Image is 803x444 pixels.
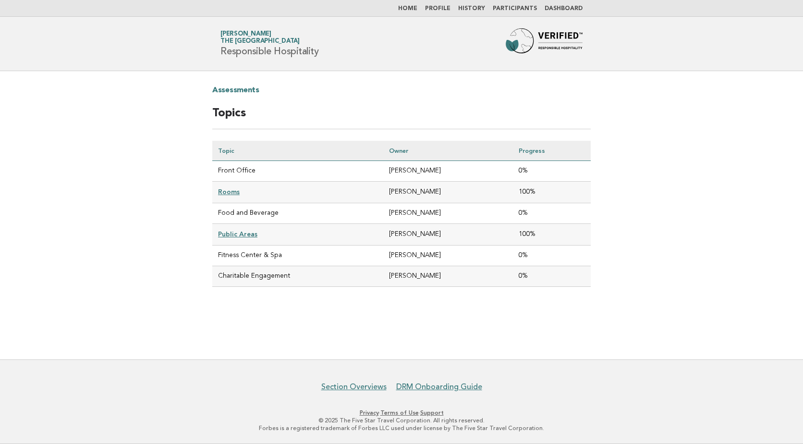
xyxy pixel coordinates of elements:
a: Support [420,409,444,416]
td: Fitness Center & Spa [212,246,383,266]
th: Topic [212,141,383,161]
td: [PERSON_NAME] [383,182,513,203]
td: 0% [513,161,591,182]
p: © 2025 The Five Star Travel Corporation. All rights reserved. [108,417,695,424]
a: History [458,6,485,12]
a: Participants [493,6,537,12]
img: Forbes Travel Guide [506,28,583,59]
td: [PERSON_NAME] [383,224,513,246]
td: Charitable Engagement [212,266,383,287]
td: Food and Beverage [212,203,383,224]
td: [PERSON_NAME] [383,203,513,224]
a: Assessments [212,83,259,98]
h2: Topics [212,106,591,129]
h1: Responsible Hospitality [220,31,318,56]
span: The [GEOGRAPHIC_DATA] [220,38,300,45]
p: Forbes is a registered trademark of Forbes LLC used under license by The Five Star Travel Corpora... [108,424,695,432]
th: Progress [513,141,591,161]
th: Owner [383,141,513,161]
a: Home [398,6,417,12]
a: DRM Onboarding Guide [396,382,482,392]
p: · · [108,409,695,417]
a: Rooms [218,188,240,196]
td: 100% [513,182,591,203]
td: Front Office [212,161,383,182]
a: Profile [425,6,450,12]
td: [PERSON_NAME] [383,246,513,266]
a: Terms of Use [380,409,419,416]
a: Privacy [360,409,379,416]
a: [PERSON_NAME]The [GEOGRAPHIC_DATA] [220,31,300,44]
a: Dashboard [545,6,583,12]
td: [PERSON_NAME] [383,266,513,287]
a: Public Areas [218,230,257,238]
td: 100% [513,224,591,246]
td: 0% [513,266,591,287]
td: [PERSON_NAME] [383,161,513,182]
td: 0% [513,203,591,224]
td: 0% [513,246,591,266]
a: Section Overviews [321,382,387,392]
